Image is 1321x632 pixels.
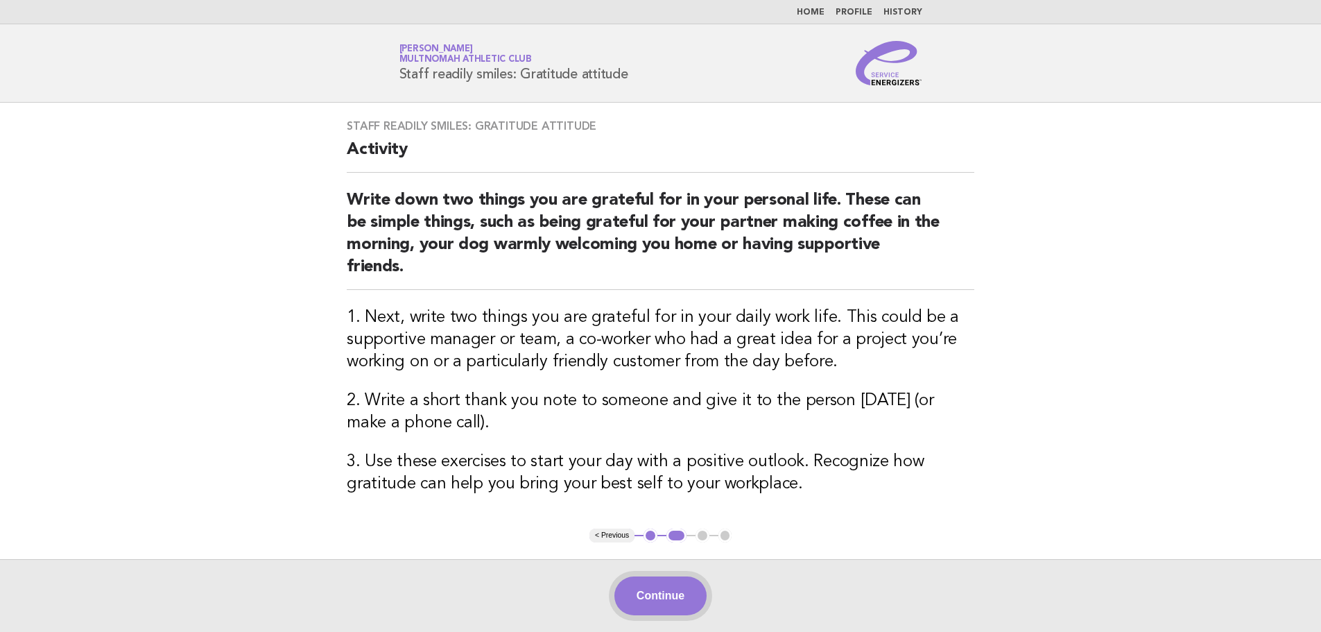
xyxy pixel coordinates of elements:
a: History [883,8,922,17]
img: Service Energizers [856,41,922,85]
h3: 2. Write a short thank you note to someone and give it to the person [DATE] (or make a phone call). [347,390,974,434]
span: Multnomah Athletic Club [399,55,532,65]
button: 2 [666,529,687,543]
a: Home [797,8,824,17]
h1: Staff readily smiles: Gratitude attitude [399,45,628,81]
h3: Staff readily smiles: Gratitude attitude [347,119,974,133]
a: Profile [836,8,872,17]
h3: 1. Next, write two things you are grateful for in your daily work life. This could be a supportiv... [347,307,974,373]
a: [PERSON_NAME]Multnomah Athletic Club [399,44,532,64]
h2: Write down two things you are grateful for in your personal life. These can be simple things, suc... [347,189,974,290]
button: Continue [614,577,707,615]
button: 1 [644,529,657,543]
h3: 3. Use these exercises to start your day with a positive outlook. Recognize how gratitude can hel... [347,451,974,495]
button: < Previous [589,529,634,543]
h2: Activity [347,139,974,173]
